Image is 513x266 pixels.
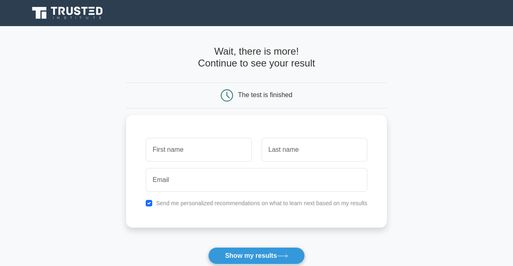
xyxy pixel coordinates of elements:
button: Show my results [208,247,304,264]
label: Send me personalized recommendations on what to learn next based on my results [156,200,367,206]
input: Last name [262,138,367,162]
input: First name [146,138,251,162]
h4: Wait, there is more! Continue to see your result [126,46,387,69]
input: Email [146,168,367,192]
div: The test is finished [238,91,292,98]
